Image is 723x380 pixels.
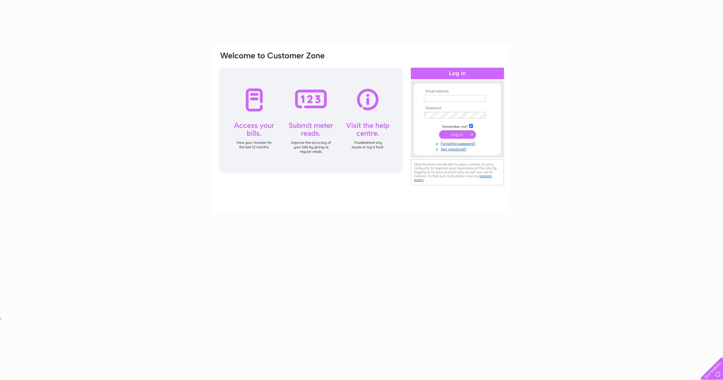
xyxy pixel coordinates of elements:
[414,174,492,182] a: cookies policy
[423,89,492,94] th: Email Address:
[424,146,492,152] a: Not registered?
[424,140,492,146] a: Forgotten password?
[411,159,504,185] div: Clear Business would like to place cookies on your computer to improve your experience of the sit...
[423,106,492,110] th: Password:
[423,123,492,129] td: Remember me?
[439,130,476,139] input: Submit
